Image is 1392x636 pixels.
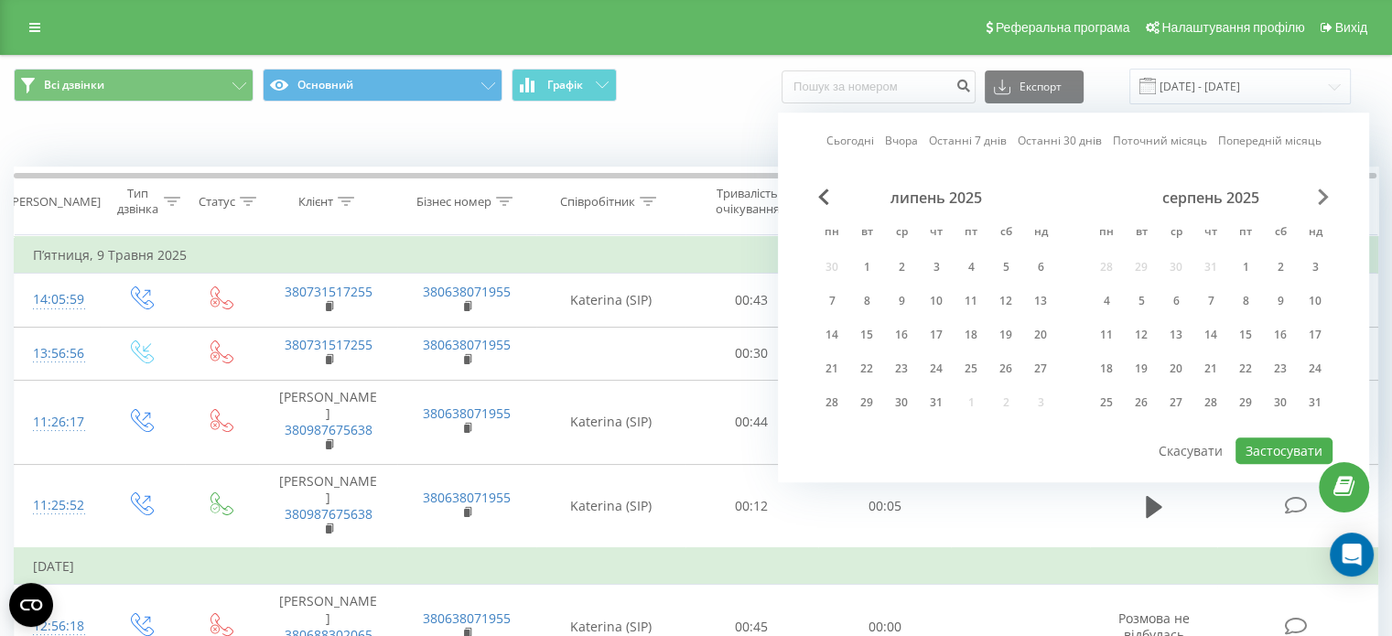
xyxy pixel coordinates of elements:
[1124,355,1159,383] div: вт 19 серп 2025 р.
[1335,20,1367,35] span: Вихід
[536,464,685,548] td: Katerina (SIP)
[1197,220,1225,247] abbr: четвер
[884,355,919,383] div: ср 23 лип 2025 р.
[855,255,879,279] div: 1
[1268,323,1292,347] div: 16
[919,389,954,416] div: чт 31 лип 2025 р.
[818,189,829,205] span: Previous Month
[888,220,915,247] abbr: середа
[512,69,617,102] button: Графік
[954,287,988,315] div: пт 11 лип 2025 р.
[33,404,81,440] div: 11:26:17
[1193,355,1228,383] div: чт 21 серп 2025 р.
[423,489,511,506] a: 380638071955
[924,289,948,313] div: 10
[1298,321,1333,349] div: нд 17 серп 2025 р.
[1263,253,1298,281] div: сб 2 серп 2025 р.
[1029,357,1052,381] div: 27
[923,220,950,247] abbr: четвер
[855,391,879,415] div: 29
[1089,321,1124,349] div: пн 11 серп 2025 р.
[988,355,1023,383] div: сб 26 лип 2025 р.
[1023,355,1058,383] div: нд 27 лип 2025 р.
[1199,323,1223,347] div: 14
[890,255,913,279] div: 2
[924,357,948,381] div: 24
[1228,253,1263,281] div: пт 1 серп 2025 р.
[1234,289,1257,313] div: 8
[818,464,951,548] td: 00:05
[1263,355,1298,383] div: сб 23 серп 2025 р.
[685,380,818,464] td: 00:44
[924,391,948,415] div: 31
[1089,355,1124,383] div: пн 18 серп 2025 р.
[1263,287,1298,315] div: сб 9 серп 2025 р.
[849,355,884,383] div: вт 22 лип 2025 р.
[919,253,954,281] div: чт 3 лип 2025 р.
[884,389,919,416] div: ср 30 лип 2025 р.
[1303,289,1327,313] div: 10
[919,355,954,383] div: чт 24 лип 2025 р.
[1298,355,1333,383] div: нд 24 серп 2025 р.
[1268,391,1292,415] div: 30
[8,194,101,210] div: [PERSON_NAME]
[1124,321,1159,349] div: вт 12 серп 2025 р.
[815,287,849,315] div: пн 7 лип 2025 р.
[954,321,988,349] div: пт 18 лип 2025 р.
[1234,391,1257,415] div: 29
[1228,287,1263,315] div: пт 8 серп 2025 р.
[994,323,1018,347] div: 19
[536,274,685,327] td: Katerina (SIP)
[996,20,1130,35] span: Реферальна програма
[1330,533,1374,577] div: Open Intercom Messenger
[1298,389,1333,416] div: нд 31 серп 2025 р.
[285,505,372,523] a: 380987675638
[849,253,884,281] div: вт 1 лип 2025 р.
[924,255,948,279] div: 3
[820,357,844,381] div: 21
[199,194,235,210] div: Статус
[959,289,983,313] div: 11
[855,323,879,347] div: 15
[815,321,849,349] div: пн 14 лип 2025 р.
[44,78,104,92] span: Всі дзвінки
[33,336,81,372] div: 13:56:56
[1029,289,1052,313] div: 13
[1129,391,1153,415] div: 26
[1128,220,1155,247] abbr: вівторок
[1124,287,1159,315] div: вт 5 серп 2025 р.
[115,186,158,217] div: Тип дзвінка
[826,133,874,150] a: Сьогодні
[884,287,919,315] div: ср 9 лип 2025 р.
[1129,289,1153,313] div: 5
[1162,220,1190,247] abbr: середа
[929,133,1007,150] a: Останні 7 днів
[919,321,954,349] div: чт 17 лип 2025 р.
[15,548,1378,585] td: [DATE]
[1228,355,1263,383] div: пт 22 серп 2025 р.
[820,289,844,313] div: 7
[890,357,913,381] div: 23
[33,282,81,318] div: 14:05:59
[849,321,884,349] div: вт 15 лип 2025 р.
[285,283,372,300] a: 380731517255
[1095,391,1118,415] div: 25
[1023,287,1058,315] div: нд 13 лип 2025 р.
[988,287,1023,315] div: сб 12 лип 2025 р.
[1263,389,1298,416] div: сб 30 серп 2025 р.
[988,253,1023,281] div: сб 5 лип 2025 р.
[994,357,1018,381] div: 26
[1301,220,1329,247] abbr: неділя
[959,255,983,279] div: 4
[1228,389,1263,416] div: пт 29 серп 2025 р.
[560,194,635,210] div: Співробітник
[1095,323,1118,347] div: 11
[1234,255,1257,279] div: 1
[924,323,948,347] div: 17
[33,488,81,523] div: 11:25:52
[1124,389,1159,416] div: вт 26 серп 2025 р.
[1303,391,1327,415] div: 31
[988,321,1023,349] div: сб 19 лип 2025 р.
[1089,189,1333,207] div: серпень 2025
[1303,255,1327,279] div: 3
